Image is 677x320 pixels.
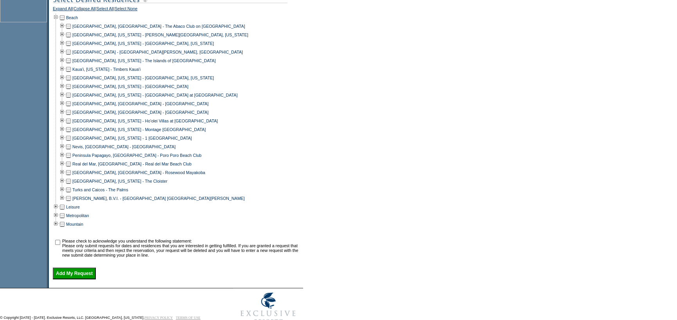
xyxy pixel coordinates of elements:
[53,268,96,279] input: Add My Request
[72,127,206,132] a: [GEOGRAPHIC_DATA], [US_STATE] - Montage [GEOGRAPHIC_DATA]
[72,179,167,183] a: [GEOGRAPHIC_DATA], [US_STATE] - The Cloister
[66,15,78,20] a: Beach
[72,153,201,158] a: Peninsula Papagayo, [GEOGRAPHIC_DATA] - Poro Poro Beach Club
[72,196,245,201] a: [PERSON_NAME], B.V.I. - [GEOGRAPHIC_DATA] [GEOGRAPHIC_DATA][PERSON_NAME]
[97,6,114,13] a: Select All
[72,32,248,37] a: [GEOGRAPHIC_DATA], [US_STATE] - [PERSON_NAME][GEOGRAPHIC_DATA], [US_STATE]
[72,110,208,115] a: [GEOGRAPHIC_DATA], [GEOGRAPHIC_DATA] - [GEOGRAPHIC_DATA]
[62,239,300,257] td: Please check to acknowledge you understand the following statement: Please only submit requests f...
[72,162,192,166] a: Real del Mar, [GEOGRAPHIC_DATA] - Real del Mar Beach Club
[115,6,137,13] a: Select None
[72,101,208,106] a: [GEOGRAPHIC_DATA], [GEOGRAPHIC_DATA] - [GEOGRAPHIC_DATA]
[66,205,80,209] a: Leisure
[72,84,189,89] a: [GEOGRAPHIC_DATA], [US_STATE] - [GEOGRAPHIC_DATA]
[74,6,95,13] a: Collapse All
[72,93,237,97] a: [GEOGRAPHIC_DATA], [US_STATE] - [GEOGRAPHIC_DATA] at [GEOGRAPHIC_DATA]
[72,50,243,54] a: [GEOGRAPHIC_DATA] - [GEOGRAPHIC_DATA][PERSON_NAME], [GEOGRAPHIC_DATA]
[72,136,192,140] a: [GEOGRAPHIC_DATA], [US_STATE] - 1 [GEOGRAPHIC_DATA]
[72,187,128,192] a: Turks and Caicos - The Palms
[53,6,301,13] div: | | |
[72,119,218,123] a: [GEOGRAPHIC_DATA], [US_STATE] - Ho'olei Villas at [GEOGRAPHIC_DATA]
[72,170,205,175] a: [GEOGRAPHIC_DATA], [GEOGRAPHIC_DATA] - Rosewood Mayakoba
[72,41,214,46] a: [GEOGRAPHIC_DATA], [US_STATE] - [GEOGRAPHIC_DATA], [US_STATE]
[53,6,72,13] a: Expand All
[72,144,176,149] a: Nevis, [GEOGRAPHIC_DATA] - [GEOGRAPHIC_DATA]
[72,24,245,29] a: [GEOGRAPHIC_DATA], [GEOGRAPHIC_DATA] - The Abaco Club on [GEOGRAPHIC_DATA]
[144,316,173,320] a: PRIVACY POLICY
[66,222,83,227] a: Mountain
[72,58,215,63] a: [GEOGRAPHIC_DATA], [US_STATE] - The Islands of [GEOGRAPHIC_DATA]
[176,316,201,320] a: TERMS OF USE
[72,76,214,80] a: [GEOGRAPHIC_DATA], [US_STATE] - [GEOGRAPHIC_DATA], [US_STATE]
[66,213,89,218] a: Metropolitan
[72,67,140,72] a: Kaua'i, [US_STATE] - Timbers Kaua'i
